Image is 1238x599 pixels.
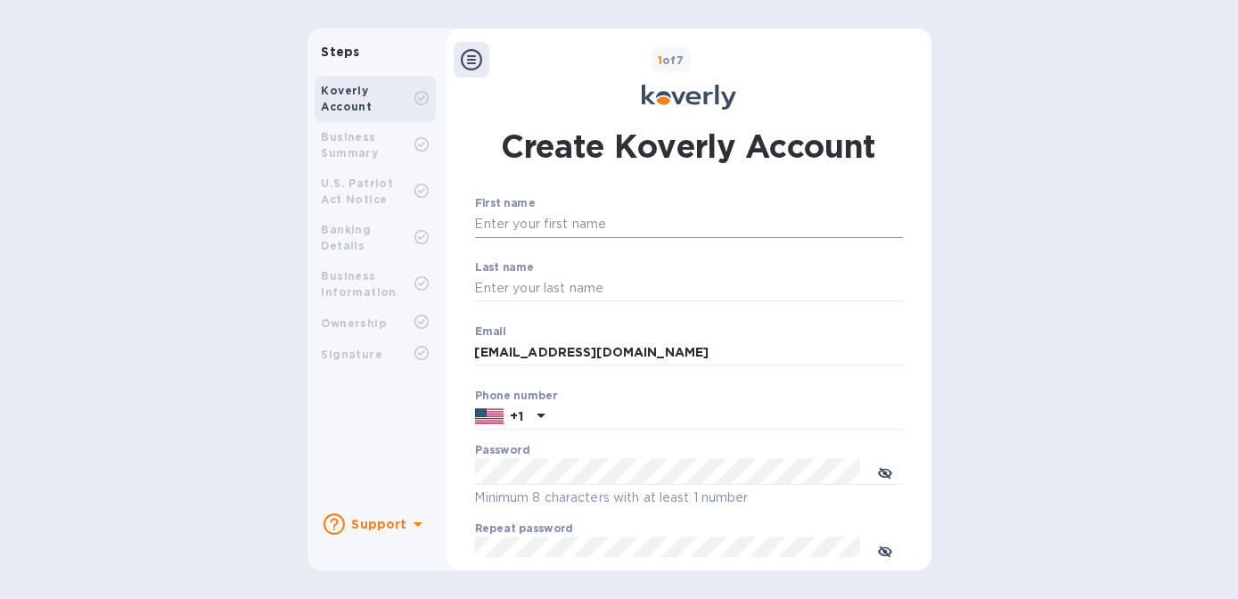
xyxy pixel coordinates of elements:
b: Business Information [322,269,397,299]
b: Business Summary [322,130,379,160]
label: Last name [475,262,534,273]
p: Minimum 8 characters with at least 1 number [475,488,903,508]
h1: Create Koverly Account [501,124,876,168]
label: First name [475,199,535,209]
label: Repeat password [475,524,573,535]
b: Steps [322,45,360,59]
label: Password [475,446,529,456]
button: toggle password visibility [867,532,903,568]
label: Email [475,326,506,337]
label: Phone number [475,390,557,401]
input: Enter your last name [475,275,903,302]
b: U.S. Patriot Act Notice [322,176,394,206]
img: US [475,406,504,426]
button: toggle password visibility [867,454,903,489]
b: Koverly Account [322,84,373,113]
p: +1 [511,407,523,425]
span: 1 [658,53,662,67]
b: Banking Details [322,223,372,252]
input: Enter your first name [475,211,903,238]
input: Email [475,340,903,366]
b: of 7 [658,53,685,67]
b: Ownership [322,316,387,330]
b: Support [352,517,407,531]
b: Signature [322,348,383,361]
